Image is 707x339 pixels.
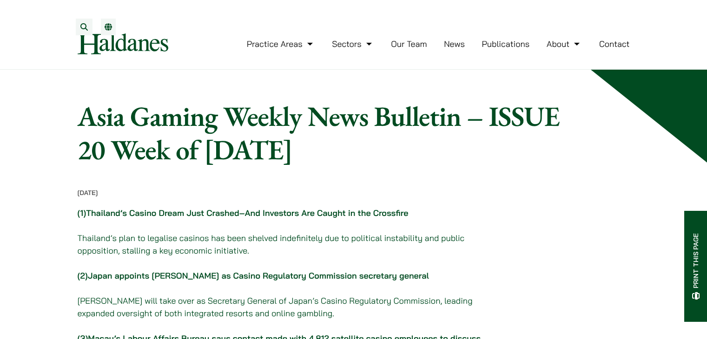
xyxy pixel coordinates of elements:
a: Sectors [332,39,374,49]
strong: (2) [78,270,88,281]
a: Publications [482,39,530,49]
time: [DATE] [78,189,98,197]
a: About [547,39,582,49]
img: Logo of Haldanes [78,33,168,54]
strong: (1) [78,208,409,218]
a: Thailand’s Casino Dream Just Crashed–And Investors Are Caught in the Crossfire [86,208,408,218]
p: Thailand’s plan to legalise casinos has been shelved indefinitely due to political instability an... [78,232,492,257]
h1: Asia Gaming Weekly News Bulletin – ISSUE 20 Week of [DATE] [78,99,560,166]
a: Practice Areas [247,39,315,49]
a: Our Team [391,39,427,49]
button: Search [76,19,93,35]
a: Contact [599,39,630,49]
a: News [444,39,465,49]
a: Japan appoints [PERSON_NAME] as Casino Regulatory Commission secretary general [88,270,429,281]
p: [PERSON_NAME] will take over as Secretary General of Japan’s Casino Regulatory Commission, leadin... [78,294,492,319]
a: Switch to EN [105,23,112,31]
